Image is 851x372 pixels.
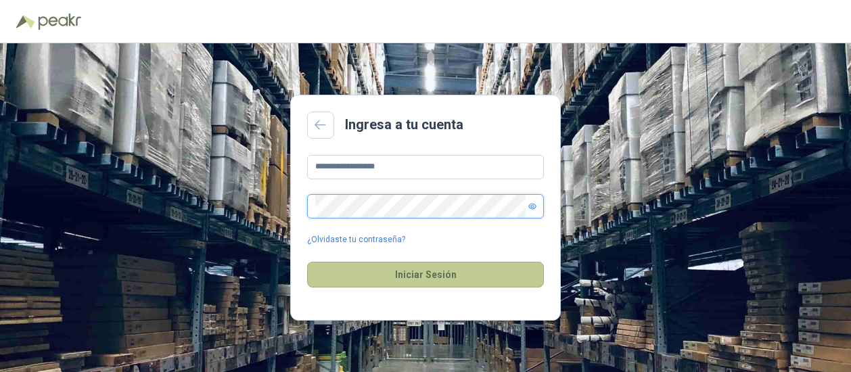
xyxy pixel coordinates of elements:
[38,14,81,30] img: Peakr
[307,262,544,287] button: Iniciar Sesión
[16,15,35,28] img: Logo
[307,233,405,246] a: ¿Olvidaste tu contraseña?
[345,114,463,135] h2: Ingresa a tu cuenta
[528,202,536,210] span: eye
